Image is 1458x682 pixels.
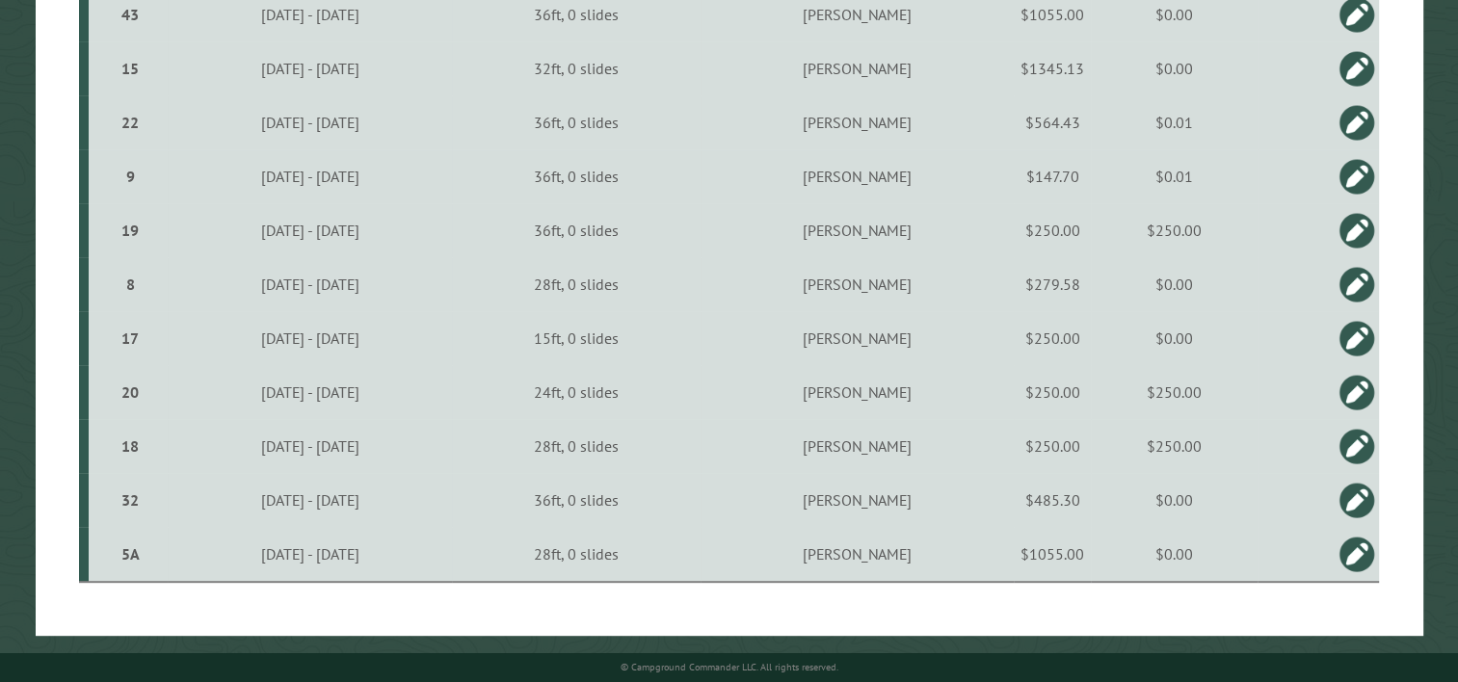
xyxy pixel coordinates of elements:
div: 9 [96,167,165,186]
td: $0.00 [1091,311,1258,365]
td: 36ft, 0 slides [452,203,700,257]
td: 28ft, 0 slides [452,257,700,311]
td: [PERSON_NAME] [701,257,1014,311]
td: [PERSON_NAME] [701,419,1014,473]
div: 22 [96,113,165,132]
td: 36ft, 0 slides [452,473,700,527]
td: 32ft, 0 slides [452,41,700,95]
div: [DATE] - [DATE] [171,382,449,402]
td: $1345.13 [1014,41,1091,95]
div: 18 [96,436,165,456]
td: $250.00 [1014,203,1091,257]
td: [PERSON_NAME] [701,311,1014,365]
td: $250.00 [1014,311,1091,365]
div: 5A [96,544,165,564]
td: $0.00 [1091,527,1258,582]
td: $250.00 [1091,365,1258,419]
td: [PERSON_NAME] [701,41,1014,95]
div: [DATE] - [DATE] [171,59,449,78]
td: $250.00 [1091,203,1258,257]
td: $0.01 [1091,95,1258,149]
div: [DATE] - [DATE] [171,167,449,186]
div: 17 [96,328,165,348]
div: [DATE] - [DATE] [171,221,449,240]
div: [DATE] - [DATE] [171,544,449,564]
div: [DATE] - [DATE] [171,328,449,348]
small: © Campground Commander LLC. All rights reserved. [621,661,838,673]
td: [PERSON_NAME] [701,95,1014,149]
div: [DATE] - [DATE] [171,490,449,510]
td: $250.00 [1014,365,1091,419]
div: [DATE] - [DATE] [171,113,449,132]
td: [PERSON_NAME] [701,527,1014,582]
td: $564.43 [1014,95,1091,149]
td: $0.00 [1091,41,1258,95]
td: $279.58 [1014,257,1091,311]
td: [PERSON_NAME] [701,149,1014,203]
div: 43 [96,5,165,24]
td: [PERSON_NAME] [701,365,1014,419]
td: $0.00 [1091,473,1258,527]
div: 20 [96,382,165,402]
td: $0.01 [1091,149,1258,203]
td: $0.00 [1091,257,1258,311]
td: 36ft, 0 slides [452,149,700,203]
div: [DATE] - [DATE] [171,275,449,294]
div: [DATE] - [DATE] [171,5,449,24]
td: [PERSON_NAME] [701,473,1014,527]
td: $485.30 [1014,473,1091,527]
td: [PERSON_NAME] [701,203,1014,257]
td: 28ft, 0 slides [452,419,700,473]
td: 28ft, 0 slides [452,527,700,582]
td: 15ft, 0 slides [452,311,700,365]
div: 32 [96,490,165,510]
td: $1055.00 [1014,527,1091,582]
td: 36ft, 0 slides [452,95,700,149]
div: 8 [96,275,165,294]
div: 15 [96,59,165,78]
td: 24ft, 0 slides [452,365,700,419]
td: $250.00 [1091,419,1258,473]
div: 19 [96,221,165,240]
td: $147.70 [1014,149,1091,203]
div: [DATE] - [DATE] [171,436,449,456]
td: $250.00 [1014,419,1091,473]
